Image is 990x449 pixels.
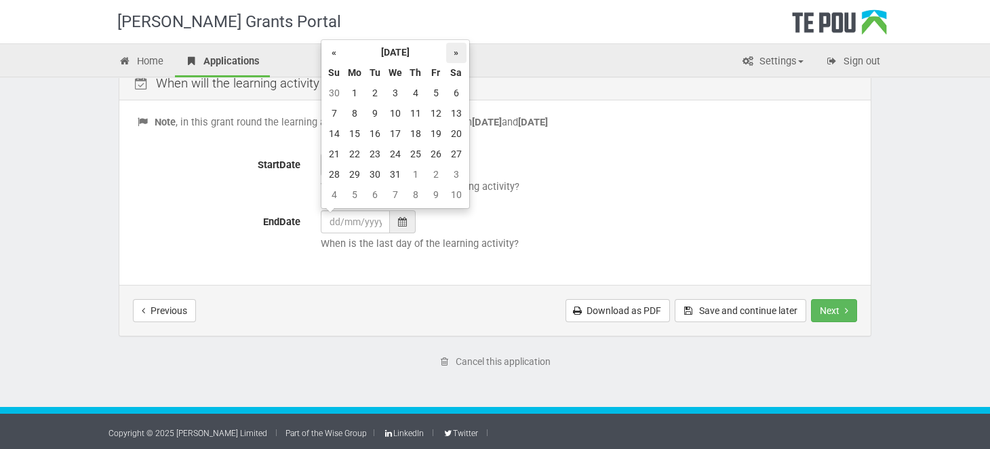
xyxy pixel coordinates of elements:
button: Next step [811,299,857,322]
td: 28 [324,165,344,185]
a: Applications [175,47,270,77]
b: Note [155,116,176,128]
th: Mo [344,63,365,83]
a: Cancel this application [431,350,559,373]
a: Part of the Wise Group [285,429,367,438]
p: , in this grant round the learning activity must commence between and [136,115,854,130]
td: 2 [365,83,385,104]
a: Sign out [815,47,890,77]
td: 1 [344,83,365,104]
td: 17 [385,124,405,144]
button: Previous step [133,299,196,322]
th: « [324,43,344,63]
button: Save and continue later [675,299,806,322]
td: 11 [405,104,426,124]
td: 25 [405,144,426,165]
td: 7 [385,185,405,206]
div: When will the learning activity take place? [119,66,871,101]
b: [DATE] [472,116,502,128]
td: 14 [324,124,344,144]
th: Th [405,63,426,83]
td: 9 [365,104,385,124]
td: 22 [344,144,365,165]
td: 20 [446,124,467,144]
td: 4 [405,83,426,104]
td: 5 [426,83,446,104]
p: When is the first day of the learning activity? [321,180,854,194]
th: [DATE] [344,43,446,63]
td: 5 [344,185,365,206]
td: 8 [405,185,426,206]
td: 30 [324,83,344,104]
td: 10 [446,185,467,206]
th: » [446,43,467,63]
td: 27 [446,144,467,165]
a: LinkedIn [383,429,424,438]
a: Settings [731,47,814,77]
p: When is the last day of the learning activity? [321,237,854,251]
td: 26 [426,144,446,165]
td: 9 [426,185,446,206]
a: Twitter [442,429,477,438]
td: 7 [324,104,344,124]
th: Tu [365,63,385,83]
td: 6 [365,185,385,206]
div: Te Pou Logo [792,9,887,43]
td: 8 [344,104,365,124]
td: 15 [344,124,365,144]
td: 3 [385,83,405,104]
b: [DATE] [518,116,548,128]
td: 30 [365,165,385,185]
span: StartDate [258,159,300,171]
td: 6 [446,83,467,104]
td: 10 [385,104,405,124]
td: 23 [365,144,385,165]
th: Su [324,63,344,83]
a: Copyright © 2025 [PERSON_NAME] Limited [108,429,267,438]
td: 3 [446,165,467,185]
input: dd/mm/yyyy [321,210,390,233]
td: 21 [324,144,344,165]
th: Fr [426,63,446,83]
td: 16 [365,124,385,144]
span: EndDate [263,216,300,228]
td: 1 [405,165,426,185]
td: 24 [385,144,405,165]
td: 12 [426,104,446,124]
td: 29 [344,165,365,185]
td: 2 [426,165,446,185]
td: 13 [446,104,467,124]
td: 4 [324,185,344,206]
td: 19 [426,124,446,144]
th: Sa [446,63,467,83]
td: 31 [385,165,405,185]
td: 18 [405,124,426,144]
a: Home [108,47,174,77]
a: Download as PDF [566,299,670,322]
th: We [385,63,405,83]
